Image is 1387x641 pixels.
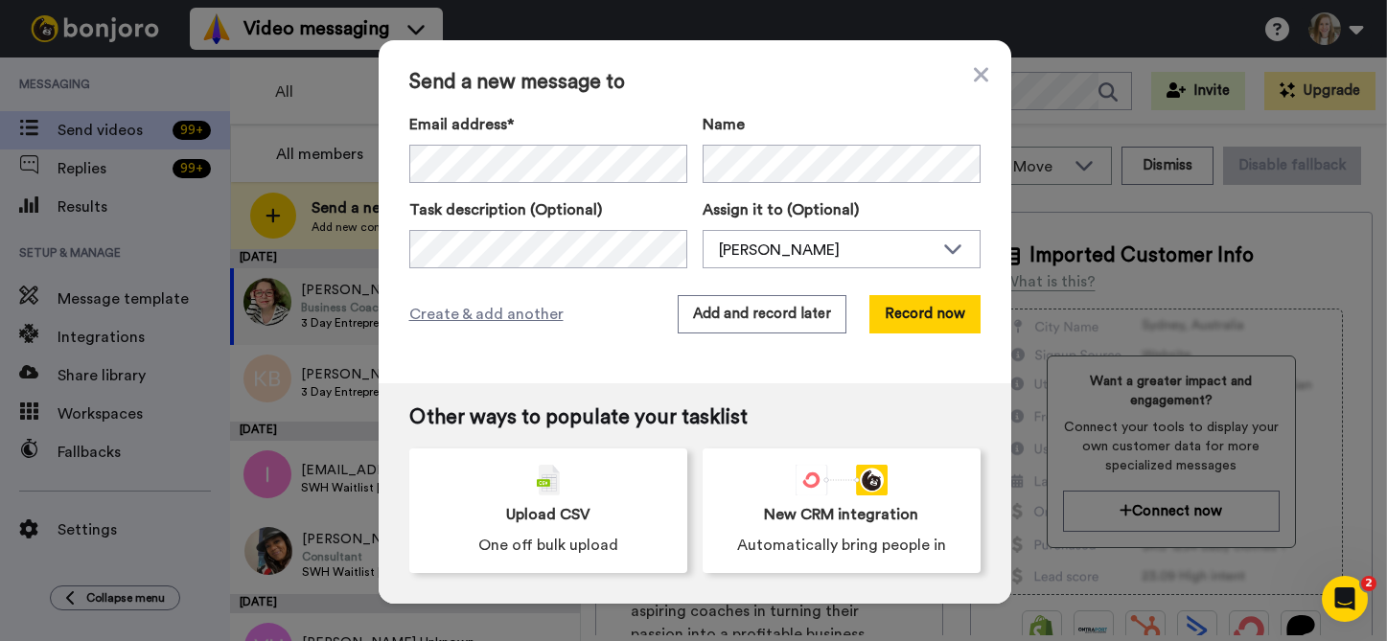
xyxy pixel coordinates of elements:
[719,239,934,262] div: [PERSON_NAME]
[678,295,846,333] button: Add and record later
[703,198,981,221] label: Assign it to (Optional)
[409,113,687,136] label: Email address*
[737,534,946,557] span: Automatically bring people in
[478,534,618,557] span: One off bulk upload
[1361,576,1376,591] span: 2
[537,465,560,495] img: csv-grey.png
[409,71,981,94] span: Send a new message to
[409,406,981,429] span: Other ways to populate your tasklist
[869,295,981,333] button: Record now
[703,113,745,136] span: Name
[764,503,918,526] span: New CRM integration
[506,503,590,526] span: Upload CSV
[796,465,888,495] div: animation
[1322,576,1368,622] iframe: Intercom live chat
[409,198,687,221] label: Task description (Optional)
[409,303,564,326] span: Create & add another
